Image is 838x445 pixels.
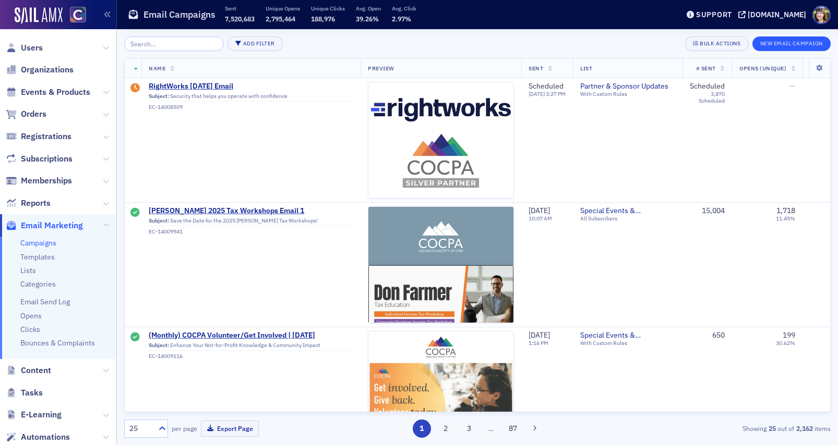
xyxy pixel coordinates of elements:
p: Avg. Open [356,5,381,12]
span: Subject: [149,342,169,349]
strong: 25 [767,424,777,433]
a: New Email Campaign [752,38,831,47]
span: … [484,424,498,433]
span: Name [149,65,165,72]
span: List [580,65,592,72]
span: [DATE] [529,90,546,97]
a: Subscriptions [6,153,73,165]
div: With Custom Rules [580,91,675,97]
a: Categories [20,279,56,289]
button: 1 [413,419,431,438]
time: 1:16 PM [529,339,548,347]
a: (Monthly) COCPA Volunteer/Get Involved | [DATE] [149,331,353,340]
strong: 2,162 [794,424,815,433]
span: Preview [368,65,394,72]
span: Memberships [21,175,72,187]
a: Special Events & Announcements [580,206,675,216]
span: # Sent [696,65,716,72]
span: Reports [21,197,51,209]
span: [PERSON_NAME] 2025 Tax Workshops Email 1 [149,206,353,216]
span: Events & Products [21,86,90,98]
div: EC-14009941 [149,228,353,235]
a: Content [6,365,51,376]
div: Support [696,10,732,19]
a: Email Send Log [20,297,70,306]
div: 11.45% [776,215,795,222]
span: Registrations [21,131,71,142]
span: Organizations [21,64,74,76]
span: 7,520,683 [225,15,255,23]
div: With Custom Rules [580,340,675,347]
a: Users [6,42,43,54]
p: Sent [225,5,255,12]
div: Save the Date for the 2025 [PERSON_NAME] Tax Workshops! [149,217,353,227]
time: 10:07 AM [529,215,552,222]
span: 39.26% [356,15,379,23]
div: 15,004 [690,206,725,216]
a: Organizations [6,64,74,76]
span: Orders [21,108,46,120]
button: New Email Campaign [752,36,831,51]
div: Sent [130,332,140,343]
span: Opens (Unique) [739,65,786,72]
span: Profile [812,6,831,24]
a: Clicks [20,325,40,334]
input: Search… [124,36,224,51]
p: Avg. Click [392,5,416,12]
a: Registrations [6,131,71,142]
label: per page [172,424,197,433]
div: Sent [130,208,140,218]
a: Templates [20,252,55,262]
a: RightWorks [DATE] Email [149,82,353,91]
span: 2.97% [392,15,411,23]
button: 3 [460,419,478,438]
a: Partner & Sponsor Updates [580,82,675,91]
span: Users [21,42,43,54]
a: Special Events & Announcements [580,331,675,340]
span: Subject: [149,217,169,224]
div: Scheduled [529,82,566,91]
a: Bounces & Complaints [20,338,95,348]
div: Security that helps you operate with confidence [149,93,353,102]
div: 199 [783,331,795,340]
h1: Email Campaigns [143,8,216,21]
p: Unique Clicks [311,5,345,12]
div: Showing out of items [603,424,831,433]
div: 30.62% [776,340,795,347]
a: Orders [6,108,46,120]
div: EC-14009116 [149,353,353,360]
a: Opens [20,311,42,320]
p: Unique Opens [266,5,300,12]
button: [DOMAIN_NAME] [738,11,810,18]
button: 87 [504,419,522,438]
span: 2,795,464 [266,15,295,23]
div: Draft [130,83,140,94]
div: 25 [129,423,152,434]
button: 2 [436,419,454,438]
div: Enhance Your Not-for-Profit Knowledge & Community Impact [149,342,353,351]
a: View Homepage [63,7,86,24]
a: Reports [6,197,51,209]
button: Bulk Actions [685,36,748,51]
a: Email Marketing [6,220,83,231]
span: [DATE] [529,330,550,340]
span: Tasks [21,387,43,399]
div: [DOMAIN_NAME] [748,10,806,19]
span: Automations [21,431,70,443]
img: SailAMX [70,7,86,23]
a: Lists [20,266,36,275]
span: Subject: [149,93,169,100]
div: Scheduled [690,82,725,91]
div: EC-14008509 [149,104,353,110]
span: 188,976 [311,15,335,23]
a: Events & Products [6,86,90,98]
button: Add Filter [228,36,283,51]
a: Campaigns [20,238,56,248]
div: Bulk Actions [700,41,740,46]
span: — [789,81,795,91]
a: SailAMX [15,7,63,24]
span: Email Marketing [21,220,83,231]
